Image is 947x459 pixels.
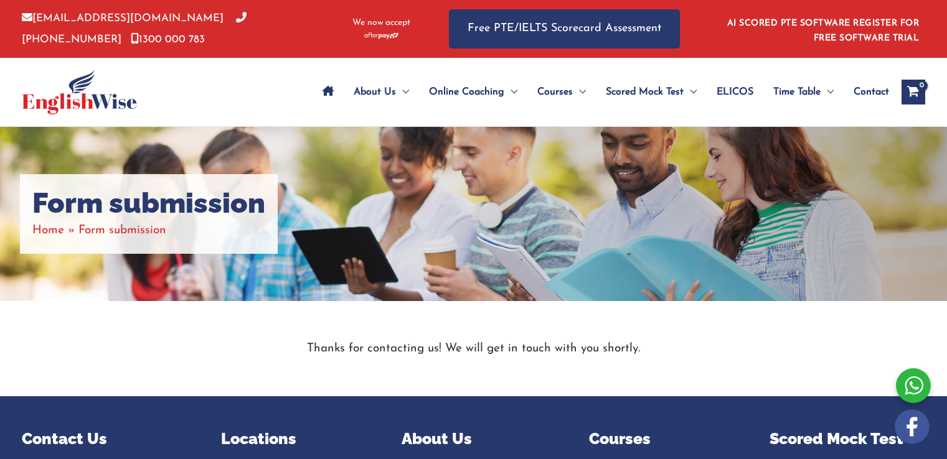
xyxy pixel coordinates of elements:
img: Afterpay-Logo [364,32,398,39]
p: Contact Us [22,427,190,451]
span: Menu Toggle [504,70,517,114]
p: Courses [589,427,745,451]
a: [EMAIL_ADDRESS][DOMAIN_NAME] [22,13,224,24]
span: We now accept [352,17,410,29]
span: Menu Toggle [821,70,834,114]
a: View Shopping Cart, empty [902,80,925,104]
span: Form submission [78,225,166,236]
a: CoursesMenu Toggle [527,70,596,114]
a: Free PTE/IELTS Scorecard Assessment [449,9,680,49]
span: Scored Mock Test [606,70,684,114]
p: Thanks for contacting us! We will get in touch with you shortly. [110,338,838,359]
span: Courses [537,70,573,114]
p: Scored Mock Test [770,427,925,451]
a: Home [32,225,64,236]
p: Locations [221,427,377,451]
span: Menu Toggle [396,70,409,114]
img: cropped-ew-logo [22,70,137,114]
a: ELICOS [707,70,763,114]
span: Online Coaching [429,70,504,114]
p: About Us [402,427,557,451]
a: Time TableMenu Toggle [763,70,844,114]
nav: Breadcrumbs [32,220,265,241]
img: white-facebook.png [895,409,930,444]
span: About Us [354,70,396,114]
a: Scored Mock TestMenu Toggle [596,70,707,114]
span: Time Table [773,70,821,114]
span: ELICOS [717,70,753,114]
a: About UsMenu Toggle [344,70,419,114]
aside: Header Widget 1 [720,9,925,49]
span: Menu Toggle [684,70,697,114]
a: AI SCORED PTE SOFTWARE REGISTER FOR FREE SOFTWARE TRIAL [727,19,920,43]
h1: Form submission [32,187,265,220]
a: [PHONE_NUMBER] [22,13,247,44]
a: 1300 000 783 [131,34,205,45]
a: Contact [844,70,889,114]
a: Online CoachingMenu Toggle [419,70,527,114]
span: Menu Toggle [573,70,586,114]
span: Contact [854,70,889,114]
nav: Site Navigation: Main Menu [313,70,889,114]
